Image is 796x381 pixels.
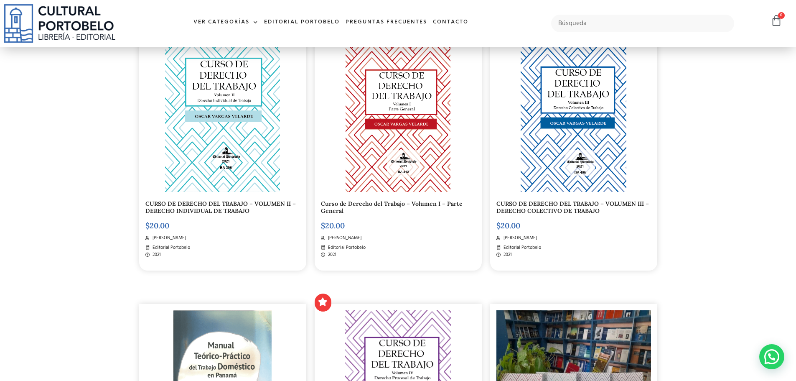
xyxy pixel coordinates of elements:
[501,235,537,242] span: [PERSON_NAME]
[191,13,261,31] a: Ver Categorías
[496,221,520,230] bdi: 20.00
[150,251,161,258] span: 2021
[145,221,169,230] bdi: 20.00
[501,251,512,258] span: 2021
[521,40,626,192] img: Curso_de_Derecho_del_Trabajo_Volumen_3
[145,200,296,215] a: CURSO DE DERECHO DEL TRABAJO – VOLUMEN II – DERECHO INDIVIDUAL DE TRABAJO
[145,221,150,230] span: $
[165,40,280,192] img: OSCAR_VARGAS
[551,15,735,32] input: Búsqueda
[261,13,343,31] a: Editorial Portobelo
[326,244,366,251] span: Editorial Portobelo
[321,221,325,230] span: $
[321,200,463,215] a: Curso de Derecho del Trabajo – Volumen I – Parte General
[496,221,501,230] span: $
[771,15,782,27] a: 0
[501,244,541,251] span: Editorial Portobelo
[326,235,361,242] span: [PERSON_NAME]
[778,12,785,19] span: 0
[430,13,471,31] a: Contacto
[326,251,336,258] span: 2021
[150,235,186,242] span: [PERSON_NAME]
[346,40,450,192] img: Oscar-Vargas-tomo-1
[321,221,345,230] bdi: 20.00
[343,13,430,31] a: Preguntas frecuentes
[496,200,649,215] a: CURSO DE DERECHO DEL TRABAJO – VOLUMEN III – DERECHO COLECTIVO DE TRABAJO
[150,244,190,251] span: Editorial Portobelo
